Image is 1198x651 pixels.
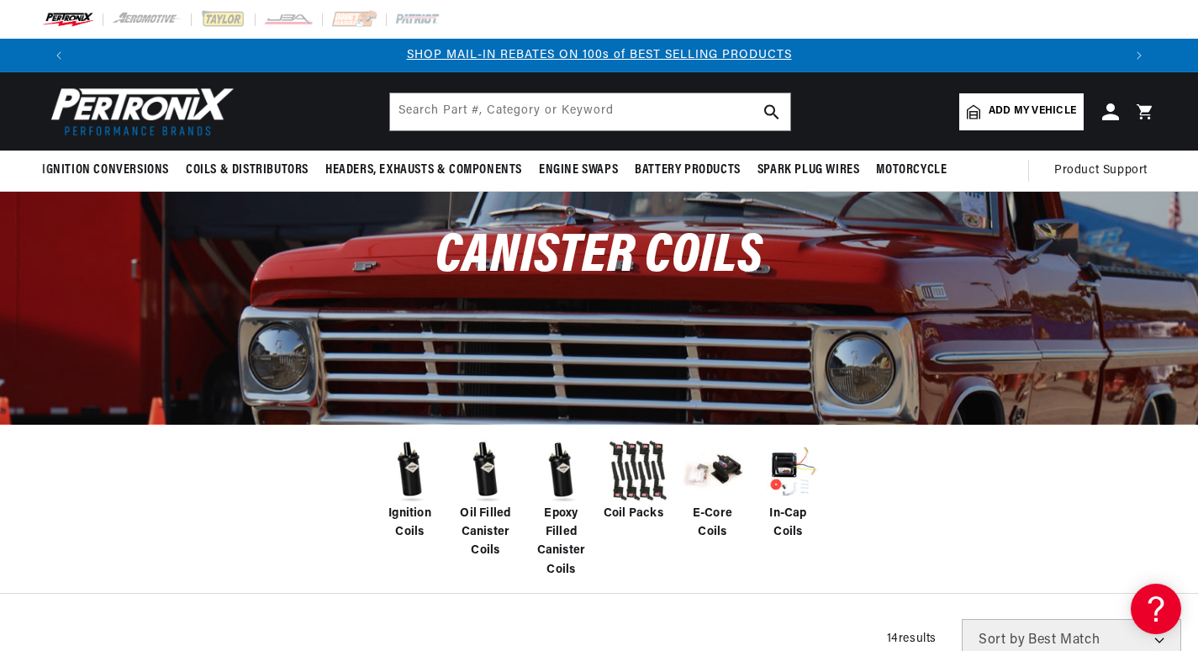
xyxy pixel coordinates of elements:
[528,505,595,580] span: Epoxy Filled Canister Coils
[989,103,1076,119] span: Add my vehicle
[76,46,1122,65] div: 2 of 3
[753,93,790,130] button: search button
[377,437,444,542] a: Ignition Coils Ignition Coils
[979,633,1025,647] span: Sort by
[1054,161,1148,180] span: Product Support
[528,437,595,505] img: Epoxy Filled Canister Coils
[452,505,520,561] span: Oil Filled Canister Coils
[604,437,671,523] a: Coil Packs Coil Packs
[42,39,76,72] button: Translation missing: en.sections.announcements.previous_announcement
[1122,39,1156,72] button: Translation missing: en.sections.announcements.next_announcement
[755,437,822,505] img: In-Cap Coils
[755,437,822,542] a: In-Cap Coils In-Cap Coils
[325,161,522,179] span: Headers, Exhausts & Components
[876,161,947,179] span: Motorcycle
[452,437,520,505] img: Oil Filled Canister Coils
[407,49,792,61] a: SHOP MAIL-IN REBATES ON 100s of BEST SELLING PRODUCTS
[317,151,530,190] summary: Headers, Exhausts & Components
[635,161,741,179] span: Battery Products
[679,437,747,505] img: E-Core Coils
[528,437,595,580] a: Epoxy Filled Canister Coils Epoxy Filled Canister Coils
[604,437,671,505] img: Coil Packs
[42,161,169,179] span: Ignition Conversions
[76,46,1122,65] div: Announcement
[390,93,790,130] input: Search Part #, Category or Keyword
[604,505,663,523] span: Coil Packs
[755,505,822,542] span: In-Cap Coils
[42,151,177,190] summary: Ignition Conversions
[679,505,747,542] span: E-Core Coils
[452,437,520,561] a: Oil Filled Canister Coils Oil Filled Canister Coils
[1054,151,1156,191] summary: Product Support
[186,161,309,179] span: Coils & Distributors
[539,161,618,179] span: Engine Swaps
[377,437,444,505] img: Ignition Coils
[177,151,317,190] summary: Coils & Distributors
[435,230,763,284] span: Canister Coils
[887,632,937,645] span: 14 results
[868,151,955,190] summary: Motorcycle
[626,151,749,190] summary: Battery Products
[959,93,1084,130] a: Add my vehicle
[377,505,444,542] span: Ignition Coils
[679,437,747,542] a: E-Core Coils E-Core Coils
[530,151,626,190] summary: Engine Swaps
[42,82,235,140] img: Pertronix
[749,151,868,190] summary: Spark Plug Wires
[757,161,860,179] span: Spark Plug Wires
